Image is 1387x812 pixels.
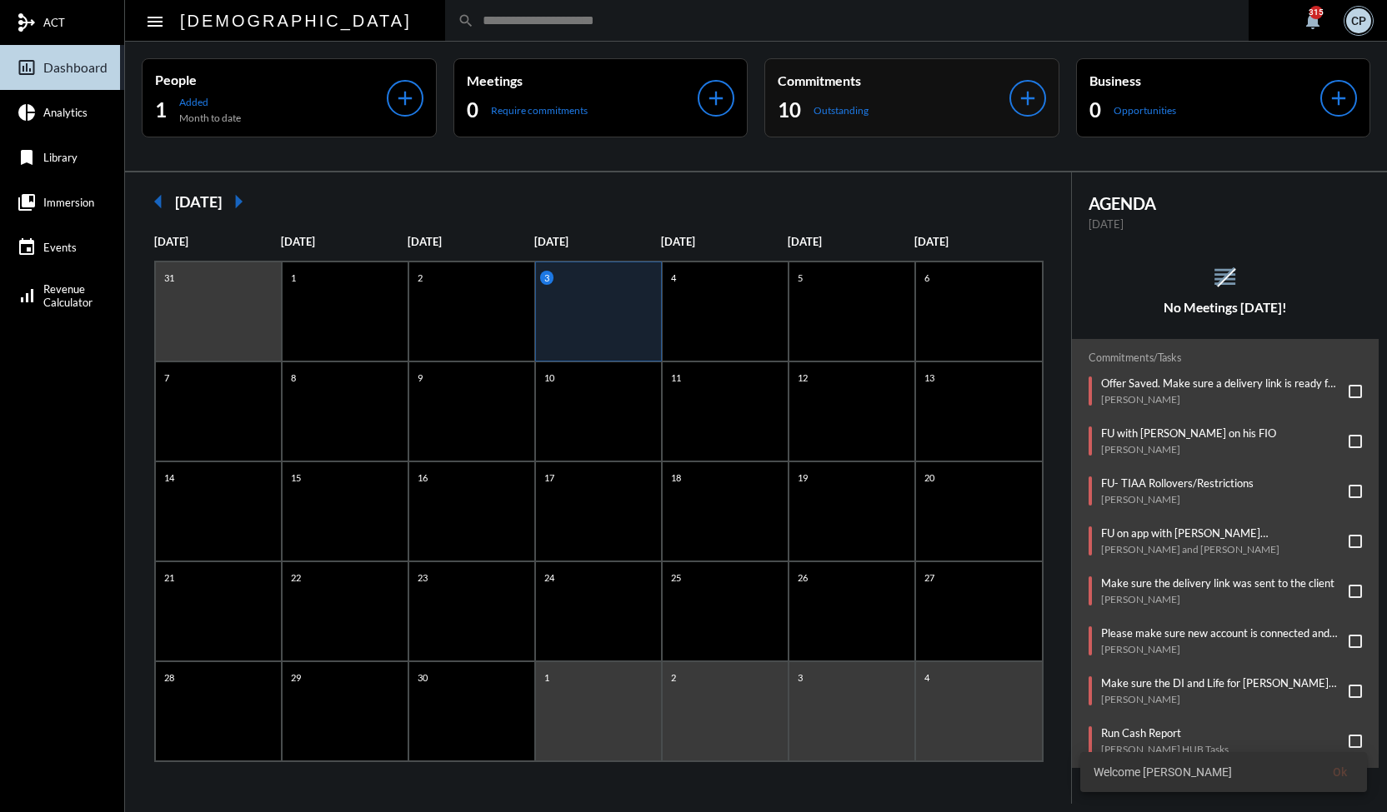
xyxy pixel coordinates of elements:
p: 9 [413,371,427,385]
p: 4 [667,271,680,285]
p: [DATE] [408,235,534,248]
mat-icon: event [17,237,37,257]
p: [PERSON_NAME] [1101,493,1254,506]
p: Opportunities [1114,104,1176,117]
p: 25 [667,570,685,585]
p: 19 [794,471,812,485]
p: Outstanding [814,104,869,117]
p: 27 [920,570,939,585]
mat-icon: add [704,87,728,110]
p: Please make sure new account is connected and send them to the new bank account [1101,626,1341,640]
p: 11 [667,371,685,385]
p: 2 [667,670,680,685]
p: 21 [160,570,178,585]
p: [DATE] [788,235,914,248]
p: Make sure the delivery link was sent to the client [1101,576,1334,590]
p: FU- TIAA Rollovers/Restrictions [1101,476,1254,490]
span: Revenue Calculator [43,282,93,309]
mat-icon: notifications [1303,11,1323,31]
p: 20 [920,471,939,485]
p: 23 [413,570,432,585]
span: Welcome [PERSON_NAME] [1094,764,1232,780]
mat-icon: arrow_left [142,185,175,218]
button: Toggle sidenav [138,4,172,37]
mat-icon: bookmark [17,147,37,167]
p: Require commitments [491,104,588,117]
p: FU with [PERSON_NAME] on his FIO [1101,426,1276,440]
p: Meetings [467,72,699,88]
mat-icon: signal_cellular_alt [17,286,37,306]
p: [PERSON_NAME] and [PERSON_NAME] [1101,543,1341,555]
p: 1 [540,670,553,685]
p: 14 [160,471,178,485]
p: 2 [413,271,427,285]
p: 31 [160,271,178,285]
button: Ok [1319,757,1360,787]
p: 3 [540,271,553,285]
h2: Commitments/Tasks [1089,351,1363,364]
p: Added [179,96,241,108]
p: 13 [920,371,939,385]
p: 16 [413,471,432,485]
mat-icon: reorder [1211,263,1239,291]
span: Events [43,241,77,254]
p: 22 [287,570,305,585]
mat-icon: arrow_right [222,185,255,218]
mat-icon: mediation [17,12,37,32]
p: 3 [794,670,807,685]
h2: AGENDA [1089,193,1363,213]
h5: No Meetings [DATE]! [1072,300,1379,315]
span: Dashboard [43,60,108,75]
h2: [DATE] [175,192,222,211]
p: Commitments [778,72,1009,88]
mat-icon: insert_chart_outlined [17,57,37,77]
p: 17 [540,471,558,485]
h2: 1 [155,97,167,123]
p: [PERSON_NAME] [1101,393,1341,406]
div: CP [1346,8,1371,33]
p: Month to date [179,112,241,124]
p: Run Cash Report [1101,726,1229,740]
p: 4 [920,670,934,685]
h2: [DEMOGRAPHIC_DATA] [180,7,412,34]
p: 5 [794,271,807,285]
p: 30 [413,670,432,685]
p: [PERSON_NAME] [1101,443,1276,456]
p: [PERSON_NAME] [1101,593,1334,605]
p: [DATE] [1089,217,1363,231]
mat-icon: search [458,12,474,29]
p: [PERSON_NAME] [1101,643,1341,655]
p: 7 [160,371,173,385]
div: 315 [1309,6,1323,19]
p: 6 [920,271,934,285]
p: 26 [794,570,812,585]
p: 28 [160,670,178,685]
p: Business [1089,72,1321,88]
h2: 0 [467,97,478,123]
p: Offer Saved. Make sure a delivery link is ready for her. [1101,376,1341,390]
p: 12 [794,371,812,385]
h2: 10 [778,97,801,123]
p: [DATE] [281,235,408,248]
p: [PERSON_NAME] [1101,693,1341,705]
p: [DATE] [914,235,1041,248]
p: FU on app with [PERSON_NAME] [PERSON_NAME]. [1101,526,1341,540]
p: 1 [287,271,300,285]
mat-icon: add [1327,87,1350,110]
span: ACT [43,16,65,29]
p: 24 [540,570,558,585]
p: 8 [287,371,300,385]
p: 18 [667,471,685,485]
p: [DATE] [534,235,661,248]
span: Library [43,151,78,164]
p: 15 [287,471,305,485]
mat-icon: pie_chart [17,102,37,122]
mat-icon: add [1016,87,1039,110]
p: 29 [287,670,305,685]
p: People [155,72,387,87]
p: [DATE] [154,235,281,248]
mat-icon: Side nav toggle icon [145,12,165,32]
mat-icon: add [393,87,417,110]
mat-icon: collections_bookmark [17,192,37,212]
p: Make sure the DI and Life for [PERSON_NAME] has been updated. [1101,676,1341,690]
